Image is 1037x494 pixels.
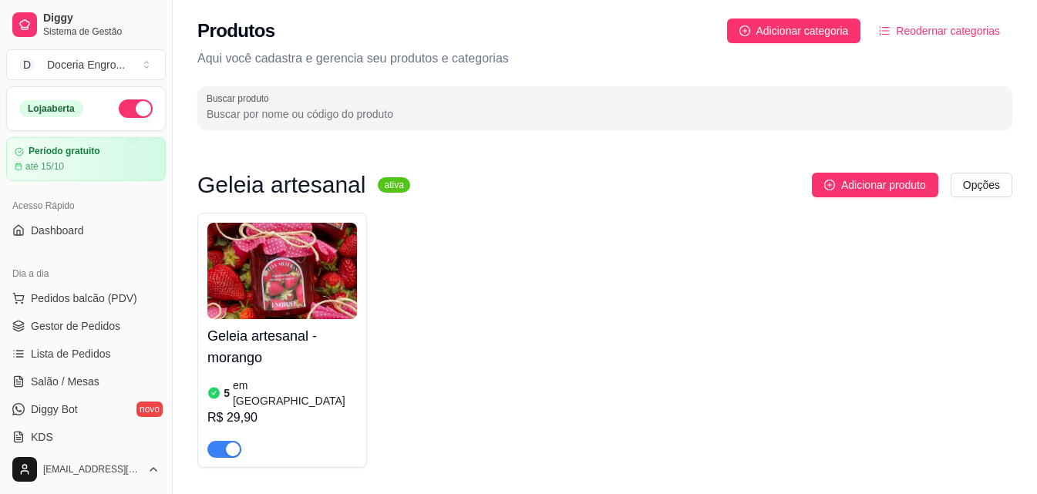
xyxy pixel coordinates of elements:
[197,18,275,43] h2: Produtos
[6,341,166,366] a: Lista de Pedidos
[6,286,166,311] button: Pedidos balcão (PDV)
[841,176,926,193] span: Adicionar produto
[6,218,166,243] a: Dashboard
[6,137,166,181] a: Período gratuitoaté 15/10
[6,49,166,80] button: Select a team
[727,18,861,43] button: Adicionar categoria
[6,369,166,394] a: Salão / Mesas
[6,314,166,338] a: Gestor de Pedidos
[43,25,160,38] span: Sistema de Gestão
[233,378,357,408] article: em [GEOGRAPHIC_DATA]
[25,160,64,173] article: até 15/10
[867,18,1012,43] button: Reodernar categorias
[207,408,357,427] div: R$ 29,90
[6,193,166,218] div: Acesso Rápido
[6,425,166,449] a: KDS
[43,463,141,476] span: [EMAIL_ADDRESS][DOMAIN_NAME]
[207,325,357,368] h4: Geleia artesanal - morango
[951,173,1012,197] button: Opções
[756,22,849,39] span: Adicionar categoria
[197,49,1012,68] p: Aqui você cadastra e gerencia seu produtos e categorias
[224,385,230,401] article: 5
[378,177,409,193] sup: ativa
[29,146,100,157] article: Período gratuito
[31,318,120,334] span: Gestor de Pedidos
[6,261,166,286] div: Dia a dia
[19,100,83,117] div: Loja aberta
[207,92,274,105] label: Buscar produto
[31,346,111,361] span: Lista de Pedidos
[6,397,166,422] a: Diggy Botnovo
[207,223,357,319] img: product-image
[6,451,166,488] button: [EMAIL_ADDRESS][DOMAIN_NAME]
[879,25,890,36] span: ordered-list
[119,99,153,118] button: Alterar Status
[896,22,1000,39] span: Reodernar categorias
[31,374,99,389] span: Salão / Mesas
[812,173,938,197] button: Adicionar produto
[6,6,166,43] a: DiggySistema de Gestão
[824,180,835,190] span: plus-circle
[31,402,78,417] span: Diggy Bot
[43,12,160,25] span: Diggy
[963,176,1000,193] span: Opções
[31,223,84,238] span: Dashboard
[197,176,365,194] h3: Geleia artesanal
[19,57,35,72] span: D
[31,429,53,445] span: KDS
[47,57,125,72] div: Doceria Engro ...
[739,25,750,36] span: plus-circle
[31,291,137,306] span: Pedidos balcão (PDV)
[207,106,1003,122] input: Buscar produto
